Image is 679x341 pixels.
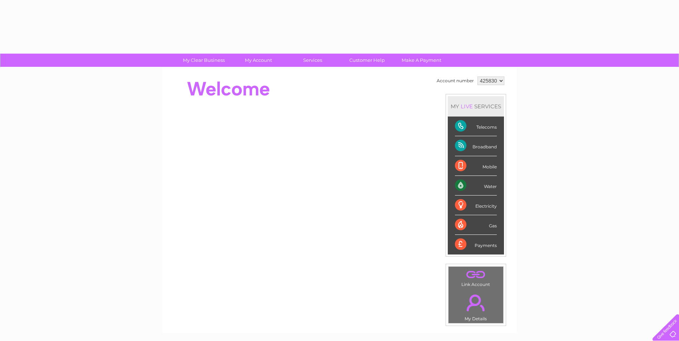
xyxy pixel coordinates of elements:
a: Make A Payment [392,54,451,67]
div: Water [455,176,497,196]
div: Mobile [455,156,497,176]
td: Link Account [448,266,504,289]
a: . [450,268,501,281]
div: MY SERVICES [448,96,504,117]
a: Services [283,54,342,67]
a: My Clear Business [174,54,233,67]
a: . [450,290,501,315]
div: Gas [455,215,497,235]
a: My Account [229,54,288,67]
td: My Details [448,288,504,323]
div: Telecoms [455,117,497,136]
div: Electricity [455,196,497,215]
td: Account number [435,75,476,87]
div: Broadband [455,136,497,156]
div: LIVE [459,103,474,110]
a: Customer Help [338,54,397,67]
div: Payments [455,235,497,254]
